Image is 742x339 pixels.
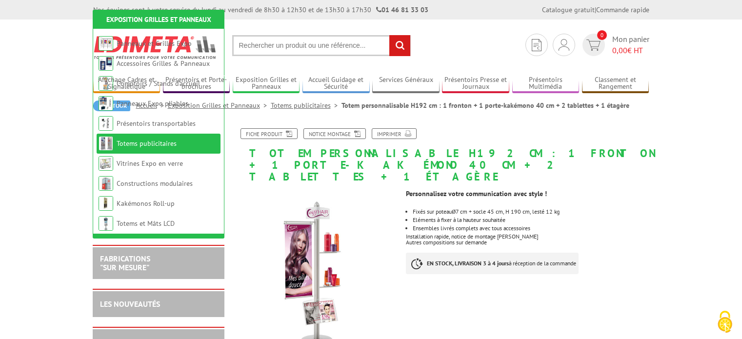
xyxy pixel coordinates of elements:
[117,159,183,168] a: Vitrines Expo en verre
[117,139,177,148] a: Totems publicitaires
[372,128,417,139] a: Imprimer
[612,45,649,56] span: € HT
[117,119,196,128] a: Présentoirs transportables
[406,189,633,199] td: Personnalisez votre communication avec style !
[99,216,113,231] img: Totems et Mâts LCD
[532,39,541,51] img: devis rapide
[442,76,509,92] a: Présentoirs Presse et Journaux
[376,5,428,14] strong: 01 46 81 33 03
[406,253,579,274] p: à réception de la commande
[232,35,411,56] input: Rechercher un produit ou une référence...
[117,219,175,228] a: Totems et Mâts LCD
[406,183,656,284] div: Installation rapide, notice de montage [PERSON_NAME] Autres compositions sur demande
[582,76,649,92] a: Classement et Rangement
[413,208,649,215] li: Fixés sur poteau 7 cm + socle 45 cm, H 190 cm, lesté 12 kg
[580,34,649,56] a: devis rapide 0 Mon panier 0,00€ HT
[271,101,341,110] a: Totems publicitaires
[100,254,150,272] a: FABRICATIONS"Sur Mesure"
[99,136,113,151] img: Totems publicitaires
[597,30,607,40] span: 0
[302,76,370,92] a: Accueil Guidage et Sécurité
[559,39,569,51] img: devis rapide
[117,99,188,108] a: Panneaux Expo pliables
[596,5,649,14] a: Commande rapide
[227,128,657,183] h1: Totem personnalisable H192 cm : 1 fronton + 1 porte-kakémono 40 cm + 2 tablettes + 1 étagère
[713,310,737,334] img: Cookies (fenêtre modale)
[117,39,192,48] a: Panneaux et Grilles Expo
[163,76,230,92] a: Présentoirs et Porte-brochures
[452,207,456,215] font: ø
[106,15,211,24] a: Exposition Grilles et Panneaux
[93,5,428,15] div: Nos équipes sont à votre service du lundi au vendredi de 8h30 à 12h30 et de 13h30 à 17h30
[427,259,509,267] strong: EN STOCK, LIVRAISON 3 à 4 jours
[612,45,627,55] span: 0,00
[93,76,160,92] a: Affichage Cadres et Signalétique
[612,34,649,56] span: Mon panier
[99,116,113,131] img: Présentoirs transportables
[542,5,595,14] a: Catalogue gratuit
[117,199,175,208] a: Kakémonos Roll-up
[100,299,160,309] a: LES NOUVEAUTÉS
[99,176,113,191] img: Constructions modulaires
[241,128,298,139] a: Fiche produit
[99,56,113,71] img: Accessoires Grilles & Panneaux
[99,96,113,111] img: Panneaux Expo pliables
[117,179,193,188] a: Constructions modulaires
[233,76,300,92] a: Exposition Grilles et Panneaux
[413,217,649,223] p: Eléments à fixer à la hauteur souhaitée
[413,225,649,231] li: Ensembles livrés complets avec tous accessoires
[708,306,742,339] button: Cookies (fenêtre modale)
[586,40,601,51] img: devis rapide
[341,100,629,110] li: Totem personnalisable H192 cm : 1 fronton + 1 porte-kakémono 40 cm + 2 tablettes + 1 étagère
[389,35,410,56] input: rechercher
[542,5,649,15] div: |
[303,128,366,139] a: Notice Montage
[99,156,113,171] img: Vitrines Expo en verre
[117,59,210,68] a: Accessoires Grilles & Panneaux
[512,76,580,92] a: Présentoirs Multimédia
[99,196,113,211] img: Kakémonos Roll-up
[372,76,440,92] a: Services Généraux
[99,36,113,51] img: Panneaux et Grilles Expo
